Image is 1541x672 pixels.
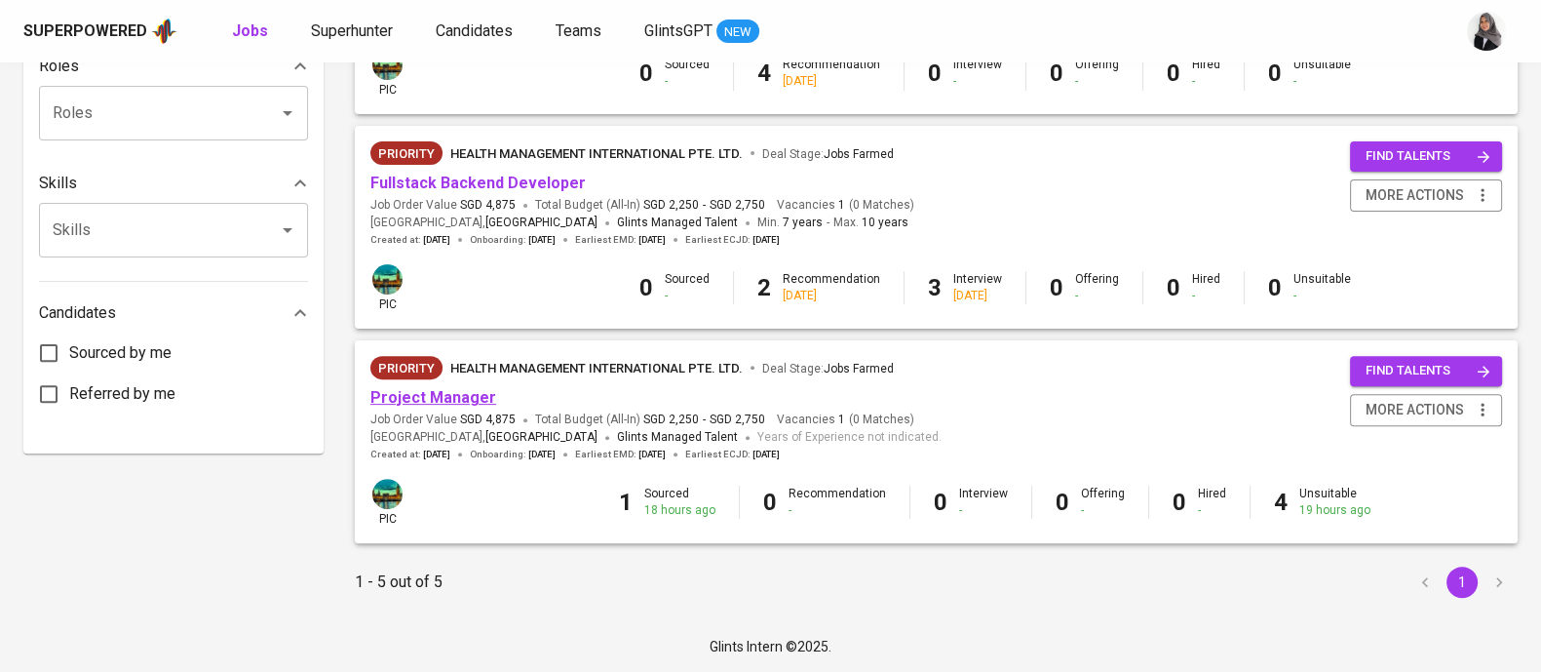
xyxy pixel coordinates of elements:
[370,233,450,247] span: Created at :
[1293,271,1351,304] div: Unsuitable
[39,301,116,325] p: Candidates
[423,448,450,461] span: [DATE]
[644,21,713,40] span: GlintsGPT
[436,20,517,44] a: Candidates
[39,47,308,86] div: Roles
[232,20,272,44] a: Jobs
[311,21,393,40] span: Superhunter
[151,17,177,46] img: app logo
[638,448,666,461] span: [DATE]
[827,214,829,233] span: -
[953,271,1002,304] div: Interview
[789,486,886,519] div: Recommendation
[372,264,403,295] img: a5d44b89-0c59-4c54-99d0-a63b29d42bd3.jpg
[757,428,942,448] span: Years of Experience not indicated.
[835,197,845,214] span: 1
[643,412,699,428] span: SGD 2,250
[1173,489,1186,516] b: 0
[777,197,914,214] span: Vacancies ( 0 Matches )
[1081,502,1125,519] div: -
[716,22,759,42] span: NEW
[710,197,765,214] span: SGD 2,750
[639,274,653,301] b: 0
[1366,398,1464,422] span: more actions
[372,479,403,509] img: a5d44b89-0c59-4c54-99d0-a63b29d42bd3.jpg
[556,20,605,44] a: Teams
[953,73,1002,90] div: -
[423,233,450,247] span: [DATE]
[470,448,556,461] span: Onboarding :
[370,214,597,233] span: [GEOGRAPHIC_DATA] ,
[470,233,556,247] span: Onboarding :
[928,274,942,301] b: 3
[528,233,556,247] span: [DATE]
[762,362,894,376] span: Deal Stage :
[862,216,908,229] span: 10 years
[460,412,516,428] span: SGD 4,875
[617,430,738,444] span: Glints Managed Talent
[1293,57,1351,90] div: Unsuitable
[1192,288,1220,304] div: -
[485,428,597,448] span: [GEOGRAPHIC_DATA]
[23,20,147,43] div: Superpowered
[1350,179,1502,212] button: more actions
[1192,271,1220,304] div: Hired
[274,99,301,127] button: Open
[1366,183,1464,208] span: more actions
[783,271,880,304] div: Recommendation
[370,359,443,378] span: Priority
[355,571,443,594] p: 1 - 5 out of 5
[1366,360,1490,382] span: find talents
[1274,489,1288,516] b: 4
[665,73,710,90] div: -
[934,489,947,516] b: 0
[23,17,177,46] a: Superpoweredapp logo
[1075,73,1119,90] div: -
[1350,394,1502,426] button: more actions
[619,489,633,516] b: 1
[1075,271,1119,304] div: Offering
[69,382,175,406] span: Referred by me
[274,217,301,244] button: Open
[835,412,845,428] span: 1
[644,486,715,519] div: Sourced
[1350,356,1502,386] button: find talents
[1268,59,1282,87] b: 0
[1293,288,1351,304] div: -
[617,216,738,229] span: Glints Managed Talent
[1050,274,1063,301] b: 0
[665,288,710,304] div: -
[783,288,880,304] div: [DATE]
[953,57,1002,90] div: Interview
[372,50,403,80] img: a5d44b89-0c59-4c54-99d0-a63b29d42bd3.jpg
[575,233,666,247] span: Earliest EMD :
[370,428,597,448] span: [GEOGRAPHIC_DATA] ,
[39,55,79,78] p: Roles
[1446,567,1478,598] button: page 1
[757,59,771,87] b: 4
[39,294,308,333] div: Candidates
[460,197,516,214] span: SGD 4,875
[1406,567,1518,598] nav: pagination navigation
[685,448,780,461] span: Earliest ECJD :
[752,233,780,247] span: [DATE]
[535,412,765,428] span: Total Budget (All-In)
[370,448,450,461] span: Created at :
[928,59,942,87] b: 0
[1293,73,1351,90] div: -
[1198,486,1226,519] div: Hired
[783,57,880,90] div: Recommendation
[644,20,759,44] a: GlintsGPT NEW
[783,216,823,229] span: 7 years
[39,172,77,195] p: Skills
[953,288,1002,304] div: [DATE]
[777,412,914,428] span: Vacancies ( 0 Matches )
[370,262,405,313] div: pic
[370,388,496,407] a: Project Manager
[370,356,443,379] div: New Job received from Demand Team
[311,20,397,44] a: Superhunter
[665,271,710,304] div: Sourced
[833,216,908,229] span: Max.
[1299,486,1370,519] div: Unsuitable
[824,362,894,376] span: Jobs Farmed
